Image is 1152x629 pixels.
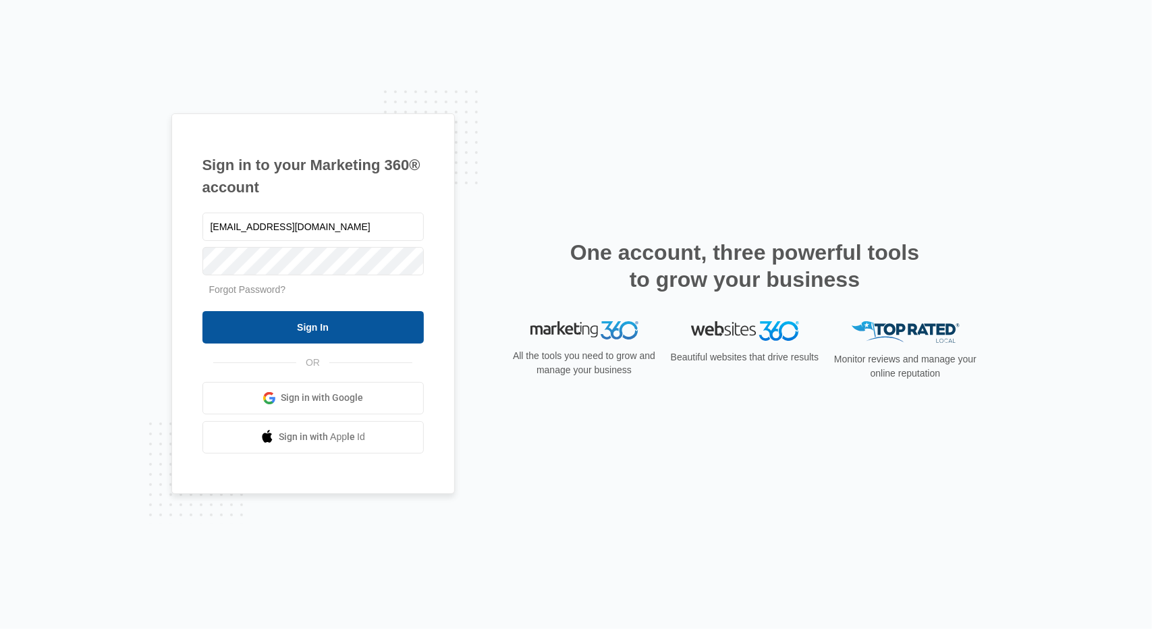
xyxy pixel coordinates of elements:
[202,382,424,414] a: Sign in with Google
[509,349,660,377] p: All the tools you need to grow and manage your business
[852,321,960,344] img: Top Rated Local
[202,154,424,198] h1: Sign in to your Marketing 360® account
[691,321,799,341] img: Websites 360
[530,321,638,340] img: Marketing 360
[566,239,924,293] h2: One account, three powerful tools to grow your business
[281,391,363,405] span: Sign in with Google
[202,213,424,241] input: Email
[202,311,424,344] input: Sign In
[202,421,424,454] a: Sign in with Apple Id
[669,350,821,364] p: Beautiful websites that drive results
[209,284,286,295] a: Forgot Password?
[279,430,365,444] span: Sign in with Apple Id
[296,356,329,370] span: OR
[830,352,981,381] p: Monitor reviews and manage your online reputation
